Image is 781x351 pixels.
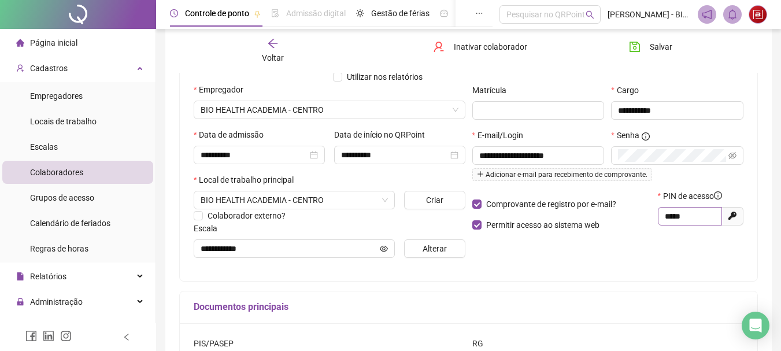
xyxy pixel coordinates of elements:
span: Controle de ponto [185,9,249,18]
span: search [586,10,594,19]
label: Data de admissão [194,128,271,141]
label: Local de trabalho principal [194,173,301,186]
span: Painel do DP [455,9,500,18]
label: RG [472,337,491,350]
label: PIS/PASEP [194,337,241,350]
span: Grupos de acesso [30,193,94,202]
span: Escalas [30,142,58,152]
button: Criar [404,191,465,209]
span: info-circle [642,132,650,141]
span: Voltar [262,53,284,62]
span: save [629,41,641,53]
span: bell [727,9,738,20]
span: linkedin [43,330,54,342]
span: pushpin [254,10,261,17]
span: file-done [271,9,279,17]
span: Calendário de feriados [30,219,110,228]
span: user-add [16,64,24,72]
span: dashboard [440,9,448,17]
span: Inativar colaborador [454,40,527,53]
label: Data de início no QRPoint [334,128,432,141]
span: instagram [60,330,72,342]
span: Comprovante de registro por e-mail? [486,199,616,209]
span: Utilizar nos relatórios [347,72,423,82]
label: Cargo [611,84,646,97]
span: left [123,333,131,341]
span: eye [380,245,388,253]
span: Página inicial [30,38,77,47]
span: Administração [30,297,83,306]
span: file [16,272,24,280]
button: Alterar [404,239,465,258]
button: Salvar [620,38,681,56]
span: sun [356,9,364,17]
span: BIO HEALTH CENTRO DE TREINAMENTO FÍSICO LTDA [201,101,458,119]
span: Exportações [30,323,75,332]
span: Senha [617,129,639,142]
button: Inativar colaborador [424,38,536,56]
span: Colaborador externo? [208,211,286,220]
span: RUA RIO GRANDE DO NORTE 381 [201,191,388,209]
span: home [16,39,24,47]
span: Admissão digital [286,9,346,18]
span: Regras de horas [30,244,88,253]
label: Escala [194,222,225,235]
span: facebook [25,330,37,342]
span: Permitir acesso ao sistema web [486,220,599,230]
span: Cadastros [30,64,68,73]
span: eye-invisible [728,152,736,160]
span: clock-circle [170,9,178,17]
span: PIN de acesso [663,190,722,202]
span: Empregadores [30,91,83,101]
label: Matrícula [472,84,514,97]
span: Salvar [650,40,672,53]
span: Gestão de férias [371,9,430,18]
span: user-delete [433,41,445,53]
h5: Documentos principais [194,300,743,314]
span: Locais de trabalho [30,117,97,126]
span: Colaboradores [30,168,83,177]
span: lock [16,298,24,306]
label: Empregador [194,83,251,96]
span: ellipsis [475,9,483,17]
span: Relatórios [30,272,66,281]
span: notification [702,9,712,20]
span: Alterar [423,242,447,255]
label: E-mail/Login [472,129,531,142]
span: info-circle [714,191,722,199]
span: Adicionar e-mail para recebimento de comprovante. [472,168,652,181]
img: 24469 [749,6,767,23]
div: Open Intercom Messenger [742,312,769,339]
span: Criar [426,194,443,206]
span: [PERSON_NAME] - BIO HEALTH ACADEMIA [608,8,691,21]
span: arrow-left [267,38,279,49]
span: plus [477,171,484,178]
